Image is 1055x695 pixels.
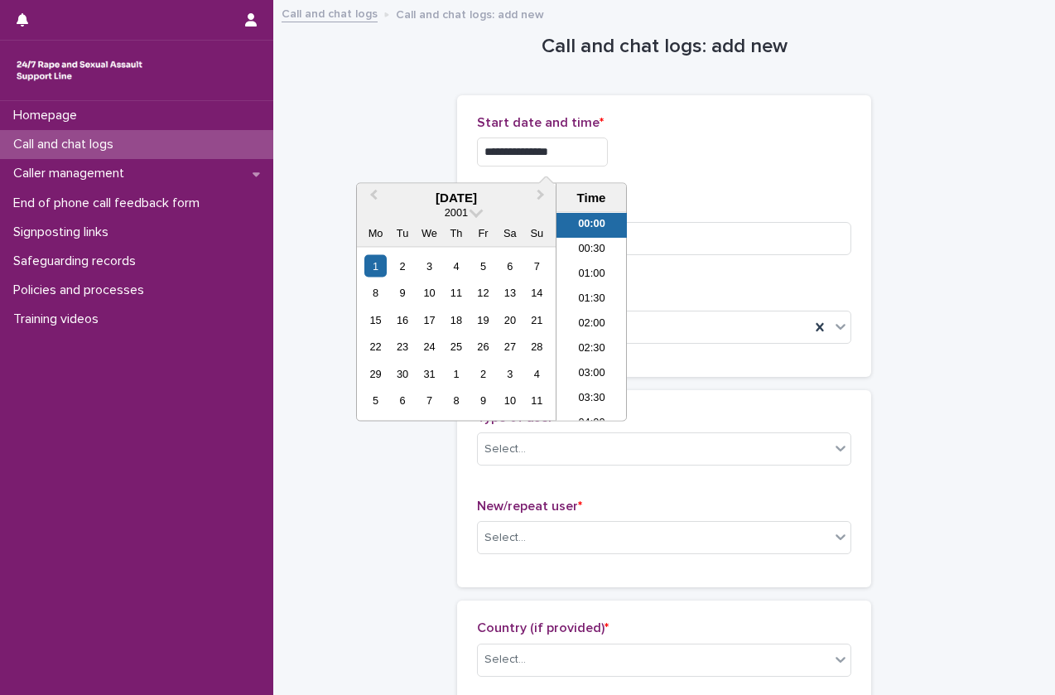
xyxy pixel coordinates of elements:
[477,621,609,635] span: Country (if provided)
[364,335,387,358] div: Choose Monday, 22 October 2001
[556,287,627,312] li: 01:30
[556,412,627,437] li: 04:00
[445,282,467,304] div: Choose Thursday, 11 October 2001
[357,191,556,205] div: [DATE]
[472,254,494,277] div: Choose Friday, 5 October 2001
[7,282,157,298] p: Policies and processes
[362,253,550,414] div: month 2001-10
[556,312,627,337] li: 02:00
[418,222,441,244] div: We
[445,206,468,219] span: 2001
[445,335,467,358] div: Choose Thursday, 25 October 2001
[418,362,441,384] div: Choose Wednesday, 31 October 2001
[457,35,871,59] h1: Call and chat logs: add new
[472,308,494,331] div: Choose Friday, 19 October 2001
[526,308,548,331] div: Choose Sunday, 21 October 2001
[7,195,213,211] p: End of phone call feedback form
[472,335,494,358] div: Choose Friday, 26 October 2001
[484,529,526,547] div: Select...
[526,222,548,244] div: Su
[418,335,441,358] div: Choose Wednesday, 24 October 2001
[472,222,494,244] div: Fr
[391,222,413,244] div: Tu
[418,308,441,331] div: Choose Wednesday, 17 October 2001
[445,362,467,384] div: Choose Thursday, 1 November 2001
[364,308,387,331] div: Choose Monday, 15 October 2001
[526,335,548,358] div: Choose Sunday, 28 October 2001
[477,116,604,129] span: Start date and time
[472,362,494,384] div: Choose Friday, 2 November 2001
[418,254,441,277] div: Choose Wednesday, 3 October 2001
[484,651,526,668] div: Select...
[445,308,467,331] div: Choose Thursday, 18 October 2001
[499,389,521,412] div: Choose Saturday, 10 November 2001
[391,335,413,358] div: Choose Tuesday, 23 October 2001
[391,389,413,412] div: Choose Tuesday, 6 November 2001
[364,389,387,412] div: Choose Monday, 5 November 2001
[526,282,548,304] div: Choose Sunday, 14 October 2001
[418,389,441,412] div: Choose Wednesday, 7 November 2001
[396,4,544,22] p: Call and chat logs: add new
[556,213,627,238] li: 00:00
[499,222,521,244] div: Sa
[364,362,387,384] div: Choose Monday, 29 October 2001
[7,253,149,269] p: Safeguarding records
[526,254,548,277] div: Choose Sunday, 7 October 2001
[7,166,137,181] p: Caller management
[556,362,627,387] li: 03:00
[556,238,627,263] li: 00:30
[7,137,127,152] p: Call and chat logs
[561,191,622,205] div: Time
[499,335,521,358] div: Choose Saturday, 27 October 2001
[391,254,413,277] div: Choose Tuesday, 2 October 2001
[472,389,494,412] div: Choose Friday, 9 November 2001
[364,222,387,244] div: Mo
[418,282,441,304] div: Choose Wednesday, 10 October 2001
[7,224,122,240] p: Signposting links
[445,222,467,244] div: Th
[529,186,556,212] button: Next Month
[477,500,582,513] span: New/repeat user
[7,108,90,123] p: Homepage
[282,3,378,22] a: Call and chat logs
[391,308,413,331] div: Choose Tuesday, 16 October 2001
[499,308,521,331] div: Choose Saturday, 20 October 2001
[364,254,387,277] div: Choose Monday, 1 October 2001
[556,387,627,412] li: 03:30
[391,362,413,384] div: Choose Tuesday, 30 October 2001
[556,337,627,362] li: 02:30
[499,254,521,277] div: Choose Saturday, 6 October 2001
[13,54,146,87] img: rhQMoQhaT3yELyF149Cw
[472,282,494,304] div: Choose Friday, 12 October 2001
[484,441,526,458] div: Select...
[445,254,467,277] div: Choose Thursday, 4 October 2001
[556,263,627,287] li: 01:00
[7,311,112,327] p: Training videos
[526,362,548,384] div: Choose Sunday, 4 November 2001
[359,186,385,212] button: Previous Month
[391,282,413,304] div: Choose Tuesday, 9 October 2001
[445,389,467,412] div: Choose Thursday, 8 November 2001
[499,282,521,304] div: Choose Saturday, 13 October 2001
[526,389,548,412] div: Choose Sunday, 11 November 2001
[499,362,521,384] div: Choose Saturday, 3 November 2001
[364,282,387,304] div: Choose Monday, 8 October 2001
